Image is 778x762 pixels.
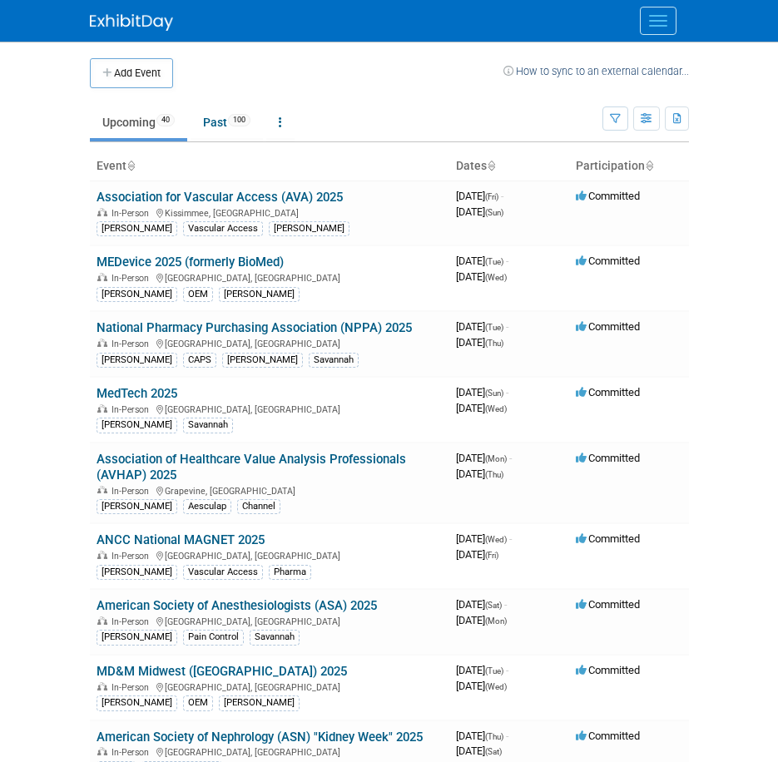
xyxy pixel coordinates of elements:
span: Committed [576,255,640,267]
div: [GEOGRAPHIC_DATA], [GEOGRAPHIC_DATA] [97,614,443,627]
div: [GEOGRAPHIC_DATA], [GEOGRAPHIC_DATA] [97,745,443,758]
div: [PERSON_NAME] [222,353,303,368]
img: In-Person Event [97,339,107,347]
a: Upcoming40 [90,106,187,138]
span: - [506,255,508,267]
span: Committed [576,320,640,333]
img: In-Person Event [97,551,107,559]
div: [PERSON_NAME] [97,221,177,236]
div: Savannah [250,630,300,645]
button: Add Event [90,58,173,88]
span: - [506,730,508,742]
span: Committed [576,452,640,464]
img: In-Person Event [97,208,107,216]
span: In-Person [111,339,154,349]
span: (Thu) [485,732,503,741]
span: In-Person [111,208,154,219]
th: Participation [569,152,689,181]
span: (Wed) [485,535,507,544]
img: In-Person Event [97,273,107,281]
img: ExhibitDay [90,14,173,31]
div: Aesculap [183,499,231,514]
span: In-Person [111,486,154,497]
span: In-Person [111,747,154,758]
div: [PERSON_NAME] [219,287,300,302]
span: - [506,320,508,333]
div: Pharma [269,565,311,580]
span: [DATE] [456,614,507,626]
span: [DATE] [456,468,503,480]
img: In-Person Event [97,682,107,690]
span: (Tue) [485,666,503,675]
span: - [504,598,507,611]
span: In-Person [111,404,154,415]
span: (Fri) [485,192,498,201]
div: [PERSON_NAME] [97,418,177,433]
a: MedTech 2025 [97,386,177,401]
div: OEM [183,287,213,302]
span: (Sun) [485,208,503,217]
span: (Wed) [485,682,507,691]
span: [DATE] [456,664,508,676]
span: [DATE] [456,320,508,333]
span: (Tue) [485,257,503,266]
span: Committed [576,730,640,742]
div: [PERSON_NAME] [97,353,177,368]
span: [DATE] [456,730,508,742]
span: 100 [228,114,250,126]
div: [PERSON_NAME] [97,287,177,302]
span: (Mon) [485,454,507,463]
div: [PERSON_NAME] [97,565,177,580]
span: (Sat) [485,601,502,610]
a: Past100 [191,106,263,138]
span: [DATE] [456,336,503,349]
div: Grapevine, [GEOGRAPHIC_DATA] [97,483,443,497]
a: Association of Healthcare Value Analysis Professionals (AVHAP) 2025 [97,452,406,482]
span: Committed [576,664,640,676]
span: In-Person [111,273,154,284]
span: Committed [576,190,640,202]
div: Savannah [183,418,233,433]
span: - [506,386,508,398]
div: [PERSON_NAME] [97,499,177,514]
span: (Thu) [485,470,503,479]
span: (Wed) [485,404,507,413]
div: Channel [237,499,280,514]
span: (Thu) [485,339,503,348]
div: Kissimmee, [GEOGRAPHIC_DATA] [97,205,443,219]
span: - [509,452,512,464]
div: Pain Control [183,630,244,645]
div: Vascular Access [183,565,263,580]
a: How to sync to an external calendar... [503,65,689,77]
div: [GEOGRAPHIC_DATA], [GEOGRAPHIC_DATA] [97,402,443,415]
a: Sort by Participation Type [645,159,653,172]
span: - [506,664,508,676]
a: Association for Vascular Access (AVA) 2025 [97,190,343,205]
span: [DATE] [456,745,502,757]
span: In-Person [111,551,154,562]
a: Sort by Event Name [126,159,135,172]
div: Vascular Access [183,221,263,236]
span: Committed [576,598,640,611]
span: [DATE] [456,205,503,218]
span: - [509,532,512,545]
th: Event [90,152,449,181]
th: Dates [449,152,569,181]
span: [DATE] [456,255,508,267]
div: [GEOGRAPHIC_DATA], [GEOGRAPHIC_DATA] [97,548,443,562]
span: [DATE] [456,452,512,464]
a: National Pharmacy Purchasing Association (NPPA) 2025 [97,320,412,335]
div: [PERSON_NAME] [219,695,300,710]
img: In-Person Event [97,616,107,625]
span: 40 [156,114,175,126]
div: [GEOGRAPHIC_DATA], [GEOGRAPHIC_DATA] [97,270,443,284]
img: In-Person Event [97,747,107,755]
div: [PERSON_NAME] [269,221,349,236]
a: MEDevice 2025 (formerly BioMed) [97,255,284,270]
span: [DATE] [456,680,507,692]
span: (Fri) [485,551,498,560]
span: [DATE] [456,270,507,283]
div: [PERSON_NAME] [97,695,177,710]
span: [DATE] [456,402,507,414]
div: [PERSON_NAME] [97,630,177,645]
